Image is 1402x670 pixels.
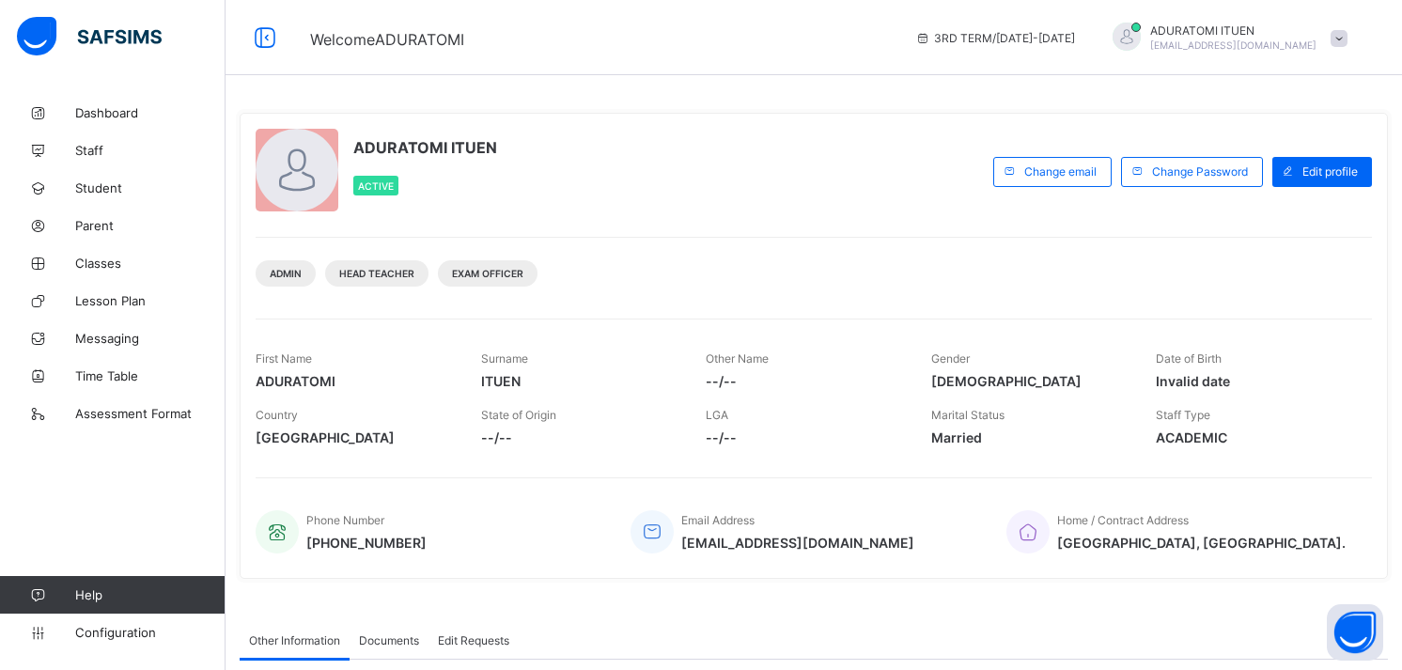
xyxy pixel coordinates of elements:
span: Date of Birth [1156,351,1222,366]
span: ADURATOMI [256,373,453,389]
span: Lesson Plan [75,293,226,308]
span: Other Name [706,351,769,366]
span: --/-- [481,429,678,445]
span: Home / Contract Address [1057,513,1189,527]
img: safsims [17,17,162,56]
span: Edit profile [1302,164,1358,179]
span: Dashboard [75,105,226,120]
span: Married [931,429,1129,445]
span: Documents [359,633,419,647]
span: Student [75,180,226,195]
div: ADURATOMIITUEN [1094,23,1357,54]
span: State of Origin [481,408,556,422]
span: Welcome ADURATOMI [310,30,464,49]
span: Assessment Format [75,406,226,421]
span: Invalid date [1156,373,1353,389]
span: Country [256,408,298,422]
span: [GEOGRAPHIC_DATA], [GEOGRAPHIC_DATA]. [1057,535,1346,551]
span: --/-- [706,373,903,389]
span: Head Teacher [339,268,414,279]
span: Classes [75,256,226,271]
span: Help [75,587,225,602]
button: Open asap [1327,604,1383,661]
span: ADURATOMI ITUEN [353,138,497,157]
span: Surname [481,351,528,366]
span: Other Information [249,633,340,647]
span: Messaging [75,331,226,346]
span: Exam Officer [452,268,523,279]
span: Change Password [1152,164,1248,179]
span: Marital Status [931,408,1005,422]
span: Staff [75,143,226,158]
span: First Name [256,351,312,366]
span: --/-- [706,429,903,445]
span: Staff Type [1156,408,1210,422]
span: session/term information [915,31,1075,45]
span: Email Address [681,513,755,527]
span: [GEOGRAPHIC_DATA] [256,429,453,445]
span: Parent [75,218,226,233]
span: Change email [1024,164,1097,179]
span: [EMAIL_ADDRESS][DOMAIN_NAME] [681,535,914,551]
span: [DEMOGRAPHIC_DATA] [931,373,1129,389]
span: [PHONE_NUMBER] [306,535,427,551]
span: ADURATOMI ITUEN [1150,23,1316,38]
span: Gender [931,351,970,366]
span: LGA [706,408,728,422]
span: Time Table [75,368,226,383]
span: ITUEN [481,373,678,389]
span: Edit Requests [438,633,509,647]
span: Active [358,180,394,192]
span: ACADEMIC [1156,429,1353,445]
span: [EMAIL_ADDRESS][DOMAIN_NAME] [1150,39,1316,51]
span: Admin [270,268,302,279]
span: Configuration [75,625,225,640]
span: Phone Number [306,513,384,527]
